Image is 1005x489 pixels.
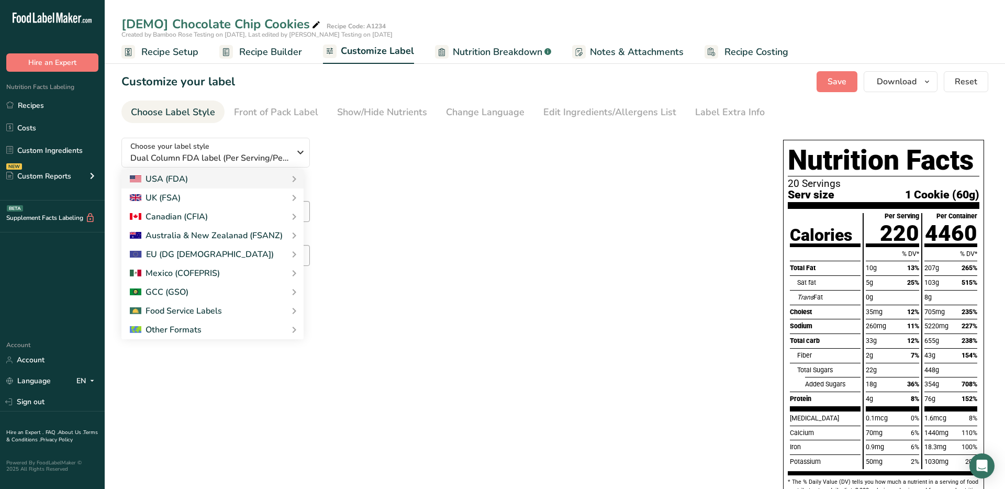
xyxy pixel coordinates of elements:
[6,460,98,472] div: Powered By FoodLabelMaker © 2025 All Rights Reserved
[130,173,188,185] div: USA (FDA)
[877,75,917,88] span: Download
[705,40,788,64] a: Recipe Costing
[790,440,861,454] div: Iron
[121,30,393,39] span: Created by Bamboo Rose Testing on [DATE], Last edited by [PERSON_NAME] Testing on [DATE]
[790,334,861,348] div: Total carb
[805,377,861,392] div: Added Sugars
[130,141,209,152] span: Choose your label style
[695,105,765,119] div: Label Extra Info
[121,40,198,64] a: Recipe Setup
[327,21,386,31] div: Recipe Code: A1234
[962,308,977,316] span: 235%
[965,458,977,465] span: 20%
[924,337,939,344] span: 655g
[797,275,861,290] div: Sat fat
[130,305,222,317] div: Food Service Labels
[866,337,877,344] span: 33g
[907,279,919,286] span: 25%
[337,105,427,119] div: Show/Hide Nutrients
[341,44,414,58] span: Customize Label
[790,392,861,406] div: Protein
[866,380,877,388] span: 18g
[788,179,979,189] p: 20 Servings
[121,138,310,168] button: Choose your label style Dual Column FDA label (Per Serving/Per Container)
[925,220,977,246] span: 4460
[130,229,283,242] div: Australia & New Zealanad (FSANZ)
[866,293,873,301] span: 0g
[453,45,542,59] span: Nutrition Breakdown
[962,279,977,286] span: 515%
[866,351,873,359] span: 2g
[911,414,919,422] span: 0%
[121,15,322,34] div: [DEMO] Chocolate Chip Cookies
[6,429,43,436] a: Hire an Expert .
[866,395,873,403] span: 4g
[944,71,988,92] button: Reset
[866,414,888,422] span: 0.1mcg
[239,45,302,59] span: Recipe Builder
[790,319,861,334] div: Sodium
[924,264,939,272] span: 207g
[797,348,861,363] div: Fiber
[6,429,98,443] a: Terms & Conditions .
[866,322,886,330] span: 260mg
[907,337,919,344] span: 12%
[962,322,977,330] span: 227%
[130,267,220,280] div: Mexico (COFEPRIS)
[790,305,861,319] div: Cholest
[911,458,919,465] span: 2%
[969,453,995,479] div: Open Intercom Messenger
[936,213,977,220] div: Per Container
[130,288,141,296] img: 2Q==
[924,458,948,465] span: 1030mg
[962,429,977,437] span: 110%
[790,227,852,243] div: Calories
[907,380,919,388] span: 36%
[866,279,873,286] span: 5g
[219,40,302,64] a: Recipe Builder
[866,458,883,465] span: 50mg
[866,366,877,374] span: 22g
[6,171,71,182] div: Custom Reports
[130,152,290,164] span: Dual Column FDA label (Per Serving/Per Container)
[866,264,877,272] span: 10g
[797,363,861,377] div: Total Sugars
[121,73,235,91] h1: Customize your label
[323,39,414,64] a: Customize Label
[46,429,58,436] a: FAQ .
[788,145,979,176] h1: Nutrition Facts
[58,429,83,436] a: About Us .
[962,443,977,451] span: 100%
[790,411,861,426] div: [MEDICAL_DATA]
[130,192,181,204] div: UK (FSA)
[962,380,977,388] span: 708%
[907,322,919,330] span: 11%
[76,375,98,387] div: EN
[130,324,202,336] div: Other Formats
[924,322,948,330] span: 5220mg
[40,436,73,443] a: Privacy Policy
[817,71,857,92] button: Save
[130,286,188,298] div: GCC (GSO)
[590,45,684,59] span: Notes & Attachments
[866,247,919,261] div: % DV*
[866,429,883,437] span: 70mg
[924,395,935,403] span: 76g
[6,163,22,170] div: NEW
[924,351,935,359] span: 43g
[911,351,919,359] span: 7%
[435,40,551,64] a: Nutrition Breakdown
[924,380,939,388] span: 354g
[880,220,919,246] span: 220
[864,71,937,92] button: Download
[6,53,98,72] button: Hire an Expert
[828,75,846,88] span: Save
[924,443,946,451] span: 18.3mg
[790,426,861,440] div: Calcium
[924,293,932,301] span: 8g
[130,210,208,223] div: Canadian (CFIA)
[924,366,939,374] span: 448g
[141,45,198,59] span: Recipe Setup
[969,414,977,422] span: 8%
[7,205,23,212] div: BETA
